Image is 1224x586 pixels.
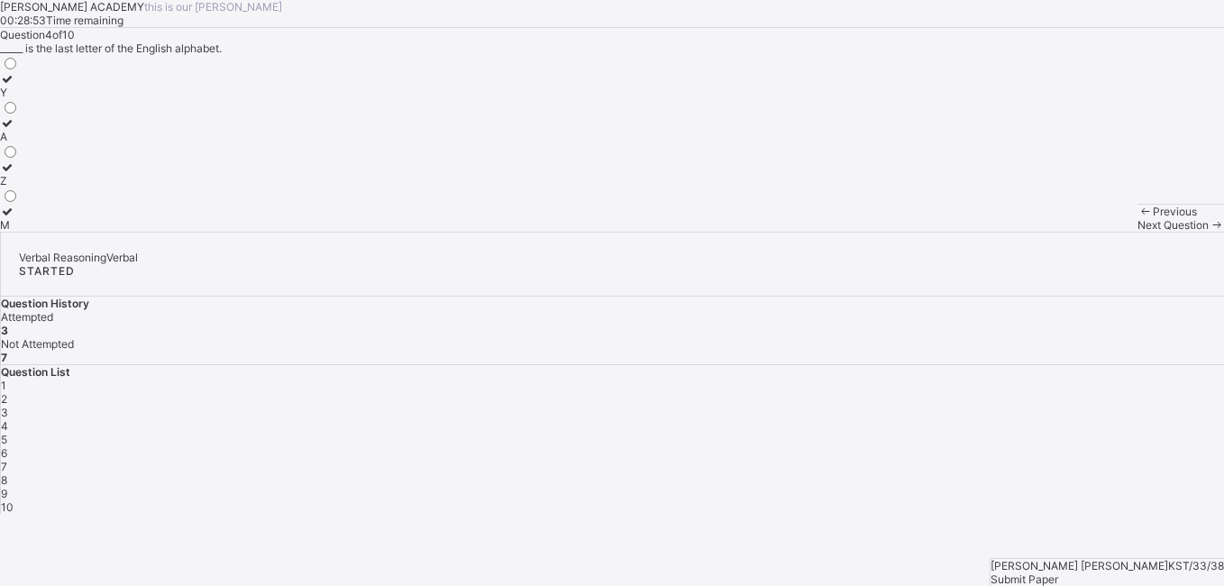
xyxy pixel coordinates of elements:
span: 4 [1,419,8,433]
span: 5 [1,433,7,446]
span: 2 [1,392,7,406]
span: [PERSON_NAME] [PERSON_NAME] [991,559,1168,572]
span: KST/33/38 [1168,559,1224,572]
b: 3 [1,324,8,337]
span: 1 [1,379,6,392]
span: Question List [1,365,70,379]
span: Time remaining [46,14,123,27]
span: 9 [1,487,7,500]
span: Question History [1,297,89,310]
span: Verbal [106,251,138,264]
span: 6 [1,446,7,460]
span: STARTED [19,264,75,278]
b: 7 [1,351,7,364]
span: 7 [1,460,7,473]
span: Next Question [1137,218,1209,232]
span: 8 [1,473,7,487]
span: 10 [1,500,14,514]
span: 3 [1,406,8,419]
span: Not Attempted [1,337,74,351]
span: Previous [1153,205,1197,218]
span: Verbal Reasoning [19,251,106,264]
span: Submit Paper [991,572,1058,586]
span: Attempted [1,310,53,324]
